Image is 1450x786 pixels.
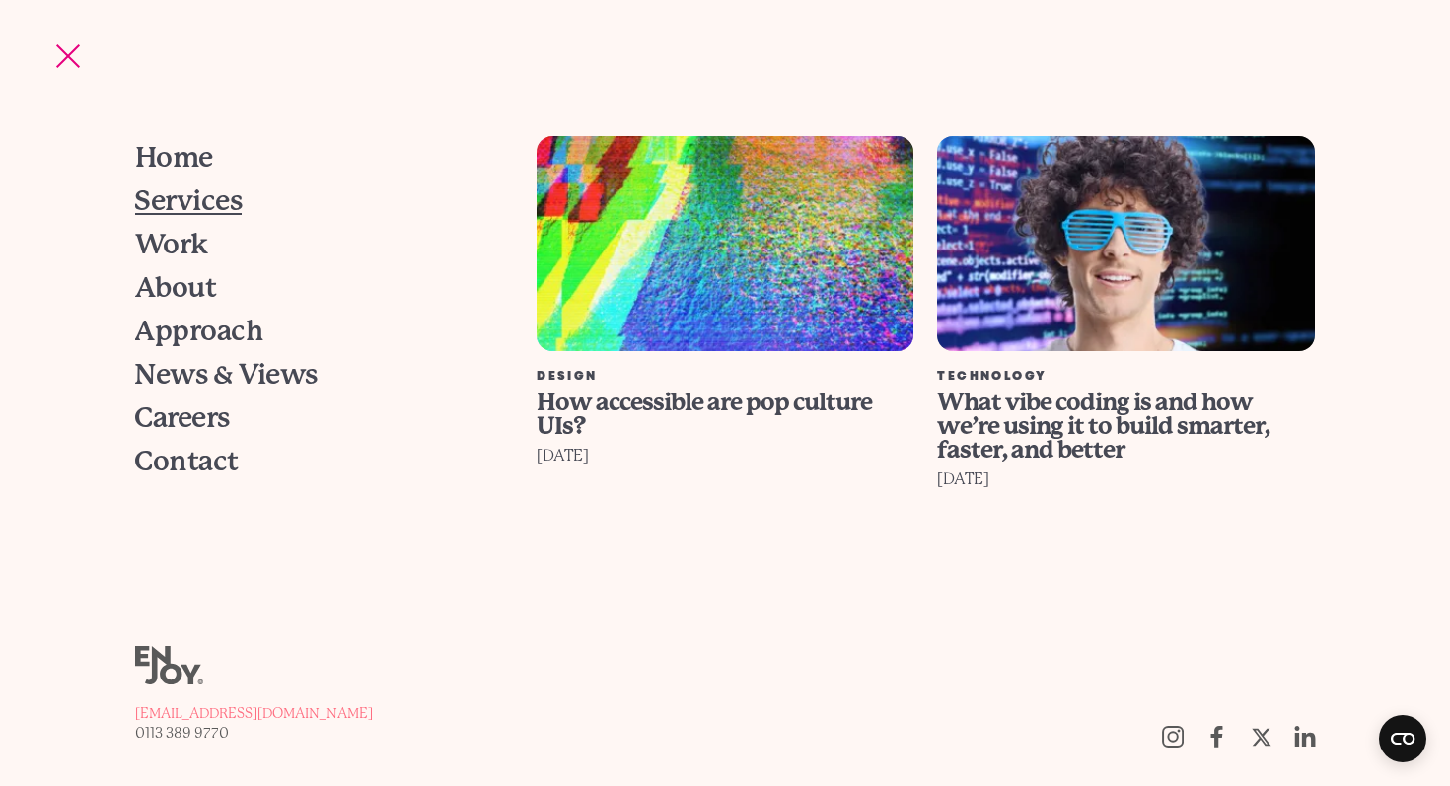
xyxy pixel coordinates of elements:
div: Design [537,371,914,383]
span: Home [135,144,213,172]
a: About [135,266,489,310]
img: How accessible are pop culture UIs? [537,136,914,351]
span: News & Views [135,361,318,389]
a: Follow us on Twitter [1239,715,1283,758]
button: Site navigation [47,36,89,77]
a: Careers [135,396,489,440]
a: Follow us on Facebook [1195,715,1239,758]
a: Contact [135,440,489,483]
button: Open CMP widget [1379,715,1426,762]
div: [DATE] [937,465,1315,493]
a: What vibe coding is and how we’re using it to build smarter, faster, and better Technology What v... [925,136,1327,615]
a: News & Views [135,353,489,396]
div: Technology [937,371,1315,383]
span: What vibe coding is and how we’re using it to build smarter, faster, and better [937,389,1269,464]
a: How accessible are pop culture UIs? Design How accessible are pop culture UIs? [DATE] [525,136,926,615]
span: Contact [135,448,239,475]
span: About [135,274,216,302]
span: Services [135,187,243,215]
span: Careers [135,404,230,432]
span: Work [135,231,208,258]
a: Services [135,179,489,223]
a: Approach [135,310,489,353]
div: [DATE] [537,442,914,469]
img: What vibe coding is and how we’re using it to build smarter, faster, and better [937,136,1315,351]
a: 0113 389 9770 [135,723,373,743]
a: Home [135,136,489,179]
a: https://uk.linkedin.com/company/enjoy-digital [1283,715,1328,758]
a: [EMAIL_ADDRESS][DOMAIN_NAME] [135,703,373,723]
a: Follow us on Instagram [1150,715,1195,758]
span: How accessible are pop culture UIs? [537,389,872,440]
a: Work [135,223,489,266]
span: [EMAIL_ADDRESS][DOMAIN_NAME] [135,705,373,721]
span: 0113 389 9770 [135,725,229,741]
span: Approach [135,318,263,345]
